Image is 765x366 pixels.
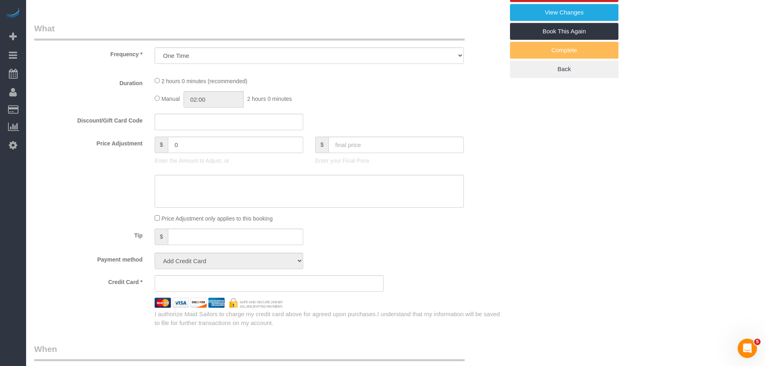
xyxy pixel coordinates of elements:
img: credit cards [149,298,289,308]
span: I understand that my information will be saved to file for further transactions on my account. [155,311,500,326]
p: Enter your Final Price [315,157,464,165]
a: Back [510,61,618,78]
span: $ [155,229,168,245]
legend: When [34,343,465,361]
a: View Changes [510,4,618,21]
iframe: Secure card payment input frame [161,280,377,287]
label: Payment method [28,253,149,264]
span: 2 hours 0 minutes [247,96,292,102]
input: final price [328,137,464,153]
span: Manual [161,96,180,102]
a: Book This Again [510,23,618,40]
iframe: Intercom live chat [738,339,757,358]
label: Tip [28,229,149,239]
p: Enter the Amount to Adjust, or [155,157,303,165]
label: Frequency * [28,47,149,58]
span: $ [155,137,168,153]
span: Price Adjustment only applies to this booking [161,215,273,222]
img: Automaid Logo [5,8,21,19]
legend: What [34,22,465,41]
label: Price Adjustment [28,137,149,147]
span: 2 hours 0 minutes (recommended) [161,78,247,84]
label: Discount/Gift Card Code [28,114,149,125]
span: 5 [754,339,761,345]
label: Duration [28,76,149,87]
div: I authorize Maid Sailors to charge my credit card above for agreed upon purchases. [149,310,510,327]
span: $ [315,137,328,153]
label: Credit Card * [28,275,149,286]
